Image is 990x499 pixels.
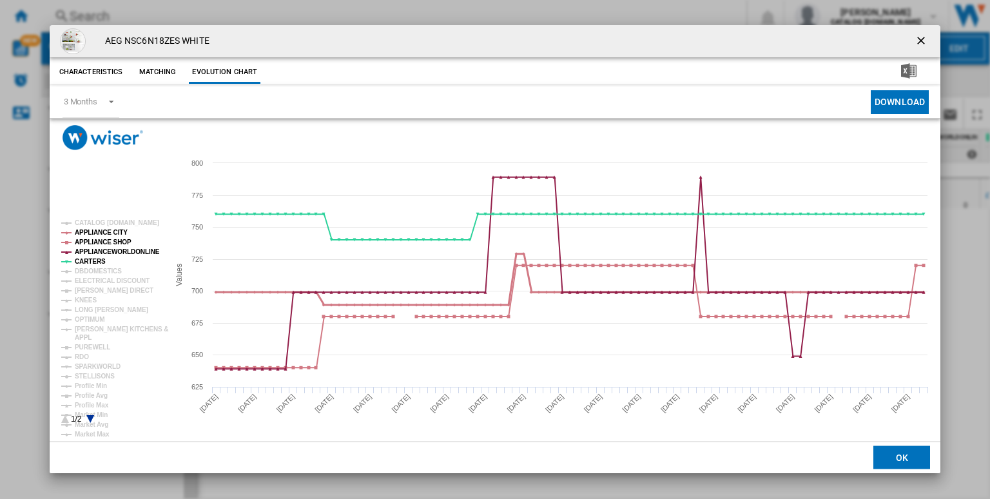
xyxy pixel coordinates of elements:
tspan: [PERSON_NAME] DIRECT [75,287,153,294]
tspan: PUREWELL [75,344,110,351]
tspan: Profile Avg [75,392,108,399]
tspan: [DATE] [505,393,527,414]
button: OK [873,446,930,469]
tspan: [DATE] [775,393,796,414]
tspan: 650 [191,351,203,358]
tspan: 675 [191,319,203,327]
tspan: APPLIANCE CITY [75,229,128,236]
tspan: LONG [PERSON_NAME] [75,306,148,313]
tspan: [DATE] [544,393,565,414]
tspan: [DATE] [851,393,873,414]
tspan: APPLIANCE SHOP [75,239,131,246]
tspan: [DATE] [659,393,681,414]
tspan: 775 [191,191,203,199]
tspan: [DATE] [736,393,757,414]
tspan: KNEES [75,297,97,304]
tspan: 725 [191,255,203,263]
tspan: [PERSON_NAME] KITCHENS & [75,326,168,333]
button: Characteristics [56,61,126,84]
button: Download in Excel [880,61,937,84]
tspan: 700 [191,287,203,295]
tspan: Profile Max [75,402,109,409]
tspan: Values [174,264,183,286]
button: Download [871,90,929,114]
tspan: Market Min [75,411,108,418]
tspan: 750 [191,223,203,231]
tspan: ELECTRICAL DISCOUNT [75,277,150,284]
img: excel-24x24.png [901,63,917,79]
img: logo_wiser_300x94.png [63,125,143,150]
tspan: RDO [75,353,89,360]
tspan: [DATE] [582,393,603,414]
tspan: OPTIMUM [75,316,105,323]
tspan: [DATE] [467,393,489,414]
tspan: STELLISONS [75,373,115,380]
tspan: [DATE] [813,393,834,414]
ng-md-icon: getI18NText('BUTTONS.CLOSE_DIALOG') [915,34,930,50]
tspan: [DATE] [237,393,258,414]
tspan: Profile Min [75,382,107,389]
tspan: 800 [191,159,203,167]
md-dialog: Product popup [50,25,940,474]
button: getI18NText('BUTTONS.CLOSE_DIALOG') [909,28,935,54]
tspan: [DATE] [889,393,911,414]
img: nsc5s18zes_1500x_c4bcb754-063a-4e27-8740-23063a3c9e37_300x300.webp [60,28,86,54]
tspan: [DATE] [390,393,411,414]
tspan: [DATE] [429,393,450,414]
text: 1/2 [71,415,82,424]
tspan: Market Avg [75,421,108,428]
tspan: Market Max [75,431,110,438]
tspan: 625 [191,383,203,391]
tspan: [DATE] [621,393,642,414]
tspan: [DATE] [352,393,373,414]
tspan: SPARKWORLD [75,363,121,370]
tspan: DBDOMESTICS [75,268,122,275]
h4: AEG NSC6N18ZES WHITE [99,35,209,48]
button: Evolution chart [189,61,260,84]
tspan: APPLIANCEWORLDONLINE [75,248,160,255]
tspan: [DATE] [198,393,219,414]
button: Matching [129,61,186,84]
tspan: [DATE] [697,393,719,414]
tspan: CARTERS [75,258,106,265]
tspan: [DATE] [275,393,296,414]
tspan: APPL [75,334,92,341]
tspan: CATALOG [DOMAIN_NAME] [75,219,159,226]
tspan: [DATE] [313,393,335,414]
div: 3 Months [64,97,97,106]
